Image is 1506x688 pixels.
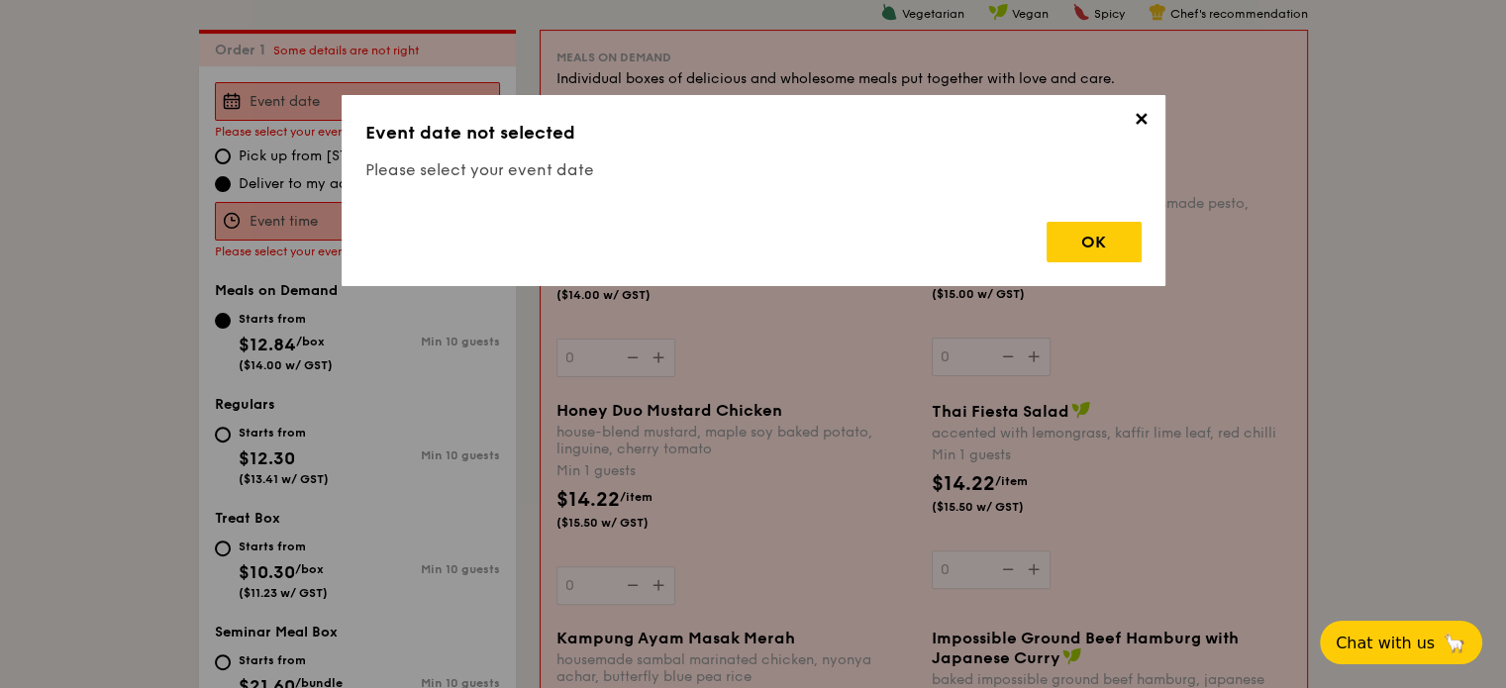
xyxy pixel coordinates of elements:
span: ✕ [1128,109,1155,137]
button: Chat with us🦙 [1320,621,1482,664]
h4: Please select your event date [365,158,1142,182]
h3: Event date not selected [365,119,1142,147]
span: Chat with us [1336,634,1435,652]
span: 🦙 [1443,632,1466,654]
div: OK [1047,222,1142,262]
